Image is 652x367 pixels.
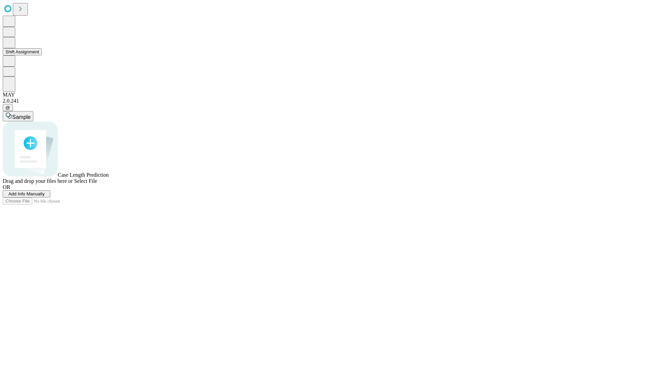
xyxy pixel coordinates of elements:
[58,172,109,178] span: Case Length Prediction
[74,178,97,184] span: Select File
[3,178,73,184] span: Drag and drop your files here or
[3,48,42,55] button: Shift Assignment
[3,190,50,197] button: Add Info Manually
[3,104,13,111] button: @
[3,98,649,104] div: 2.0.241
[3,92,649,98] div: MAY
[3,184,10,190] span: OR
[8,191,45,196] span: Add Info Manually
[3,111,33,121] button: Sample
[5,105,10,110] span: @
[12,114,31,120] span: Sample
